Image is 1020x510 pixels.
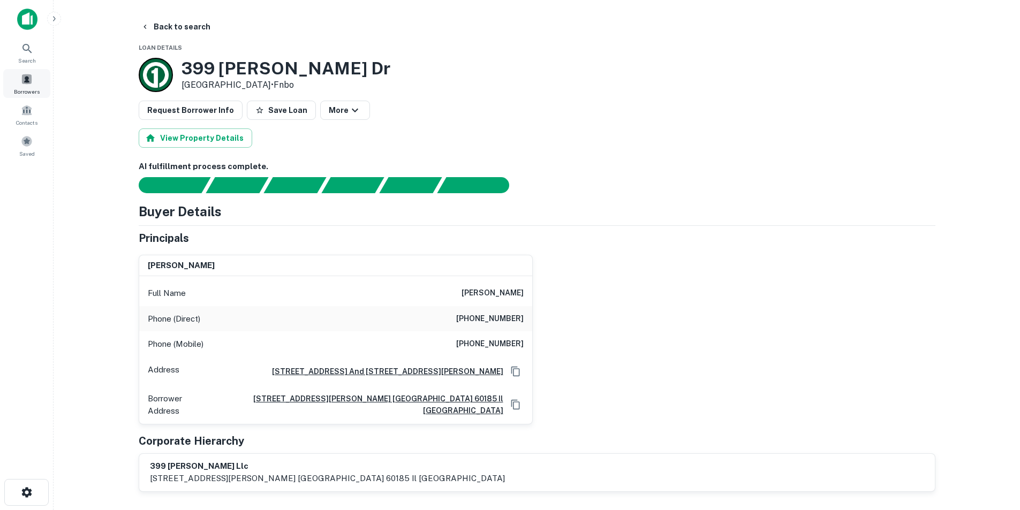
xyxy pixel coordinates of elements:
h6: [PERSON_NAME] [462,287,524,300]
p: Full Name [148,287,186,300]
button: Back to search [137,17,215,36]
h6: [PHONE_NUMBER] [456,338,524,351]
button: More [320,101,370,120]
a: Contacts [3,100,50,129]
img: capitalize-icon.png [17,9,37,30]
h3: 399 [PERSON_NAME] Dr [182,58,390,79]
a: Fnbo [274,80,294,90]
h5: Principals [139,230,189,246]
button: Copy Address [508,397,524,413]
div: Principals found, still searching for contact information. This may take time... [379,177,442,193]
span: Saved [19,149,35,158]
h6: [PERSON_NAME] [148,260,215,272]
span: Loan Details [139,44,182,51]
a: Search [3,38,50,67]
p: Phone (Direct) [148,313,200,325]
button: Request Borrower Info [139,101,243,120]
span: Borrowers [14,87,40,96]
div: Principals found, AI now looking for contact information... [321,177,384,193]
button: View Property Details [139,128,252,148]
span: Contacts [16,118,37,127]
h6: [PHONE_NUMBER] [456,313,524,325]
span: Search [18,56,36,65]
h4: Buyer Details [139,202,222,221]
div: Your request is received and processing... [206,177,268,193]
h5: Corporate Hierarchy [139,433,244,449]
a: [STREET_ADDRESS] And [STREET_ADDRESS][PERSON_NAME] [263,366,503,377]
h6: AI fulfillment process complete. [139,161,935,173]
p: [STREET_ADDRESS][PERSON_NAME] [GEOGRAPHIC_DATA] 60185 il [GEOGRAPHIC_DATA] [150,472,505,485]
div: Documents found, AI parsing details... [263,177,326,193]
button: Save Loan [247,101,316,120]
button: Copy Address [508,363,524,379]
p: [GEOGRAPHIC_DATA] • [182,79,390,92]
div: Sending borrower request to AI... [126,177,206,193]
p: Borrower Address [148,392,207,417]
a: Borrowers [3,69,50,98]
h6: 399 [PERSON_NAME] llc [150,460,505,473]
a: Saved [3,131,50,160]
p: Phone (Mobile) [148,338,203,351]
a: [STREET_ADDRESS][PERSON_NAME] [GEOGRAPHIC_DATA] 60185 il [GEOGRAPHIC_DATA] [211,393,503,416]
iframe: Chat Widget [966,424,1020,476]
p: Address [148,363,179,379]
div: AI fulfillment process complete. [437,177,522,193]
